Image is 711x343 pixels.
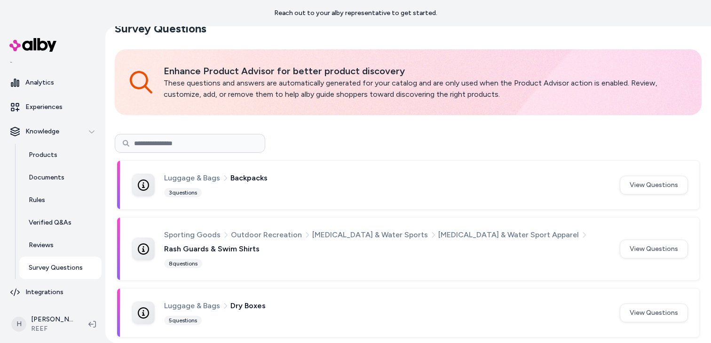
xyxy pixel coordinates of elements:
span: Rash Guards & Swim Shirts [164,243,260,255]
p: Reach out to your alby representative to get started. [274,8,437,18]
button: View Questions [620,240,688,258]
span: REEF [31,324,73,334]
a: Documents [19,166,102,189]
span: Outdoor Recreation [231,229,302,241]
span: Dry Boxes [230,300,266,312]
a: Reviews [19,234,102,257]
p: [PERSON_NAME] [31,315,73,324]
span: Luggage & Bags [164,172,220,184]
button: H[PERSON_NAME]REEF [6,309,81,339]
button: View Questions [620,176,688,195]
span: Sporting Goods [164,229,221,241]
p: Knowledge [25,127,59,136]
a: Experiences [4,96,102,118]
p: These questions and answers are automatically generated for your catalog and are only used when t... [164,78,687,100]
p: Analytics [25,78,54,87]
a: Rules [19,189,102,211]
span: [MEDICAL_DATA] & Water Sport Apparel [438,229,579,241]
img: alby Logo [9,38,56,52]
div: 3 questions [164,188,202,197]
p: Verified Q&As [29,218,71,227]
button: Knowledge [4,120,102,143]
p: Survey Questions [29,263,83,273]
span: [MEDICAL_DATA] & Water Sports [312,229,428,241]
p: Documents [29,173,64,182]
button: View Questions [620,304,688,322]
a: Products [19,144,102,166]
div: 8 questions [164,259,202,268]
p: Products [29,150,57,160]
p: Integrations [25,288,63,297]
a: Survey Questions [19,257,102,279]
p: Enhance Product Advisor for better product discovery [164,64,687,78]
h2: Survey Questions [115,21,206,36]
a: Verified Q&As [19,211,102,234]
div: 5 questions [164,316,202,325]
a: Analytics [4,71,102,94]
p: Reviews [29,241,54,250]
p: Experiences [25,102,63,112]
span: Backpacks [230,172,268,184]
a: Integrations [4,281,102,304]
span: Luggage & Bags [164,300,220,312]
span: H [11,317,26,332]
p: Rules [29,195,45,205]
